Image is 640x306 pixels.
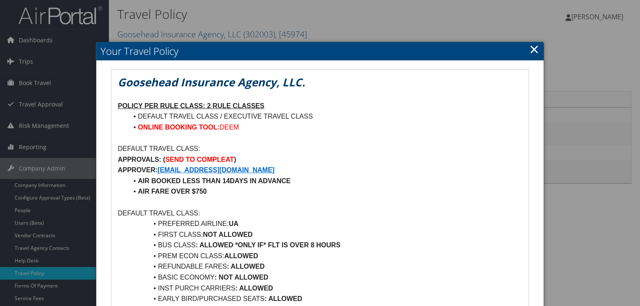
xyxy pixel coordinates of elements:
[118,156,165,163] strong: APPROVALS: (
[138,124,219,131] strong: ONLINE BOOKING TOOL:
[229,220,238,227] strong: UA
[118,166,157,174] strong: APPROVER:
[118,208,522,219] p: DEFAULT TRAVEL CLASS:
[128,283,522,294] li: INST PURCH CARRIERS
[118,143,522,154] p: DEFAULT TRAVEL CLASS:
[128,261,522,272] li: REFUNDABLE FARES
[196,241,341,249] strong: : ALLOWED *ONLY IF* FLT IS OVER 8 HOURS
[128,218,522,229] li: PREFERRED AIRLINE:
[96,42,544,60] h2: Your Travel Policy
[529,41,539,57] a: Close
[203,231,253,238] strong: NOT ALLOWED
[227,263,265,270] strong: : ALLOWED
[165,156,234,163] strong: SEND TO COMPLEAT
[138,177,291,184] strong: AIR BOOKED LESS THAN 14DAYS IN ADVANCE
[157,166,274,174] a: [EMAIL_ADDRESS][DOMAIN_NAME]
[118,75,305,90] em: Goosehead Insurance Agency, LLC.
[224,252,258,259] strong: ALLOWED
[235,285,273,292] strong: : ALLOWED
[128,293,522,304] li: EARLY BIRD/PURCHASED SEATS
[128,111,522,122] li: DEFAULT TRAVEL CLASS / EXECUTIVE TRAVEL CLASS
[234,156,236,163] strong: )
[264,295,302,302] strong: : ALLOWED
[128,229,522,240] li: FIRST CLASS:
[118,102,264,109] u: POLICY PER RULE CLASS: 2 RULE CLASSES
[219,124,239,131] span: DEEM
[138,188,207,195] strong: AIR FARE OVER $750
[128,251,522,262] li: PREM ECON CLASS:
[214,274,268,281] strong: : NOT ALLOWED
[128,272,522,283] li: BASIC ECONOMY
[128,240,522,251] li: BUS CLASS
